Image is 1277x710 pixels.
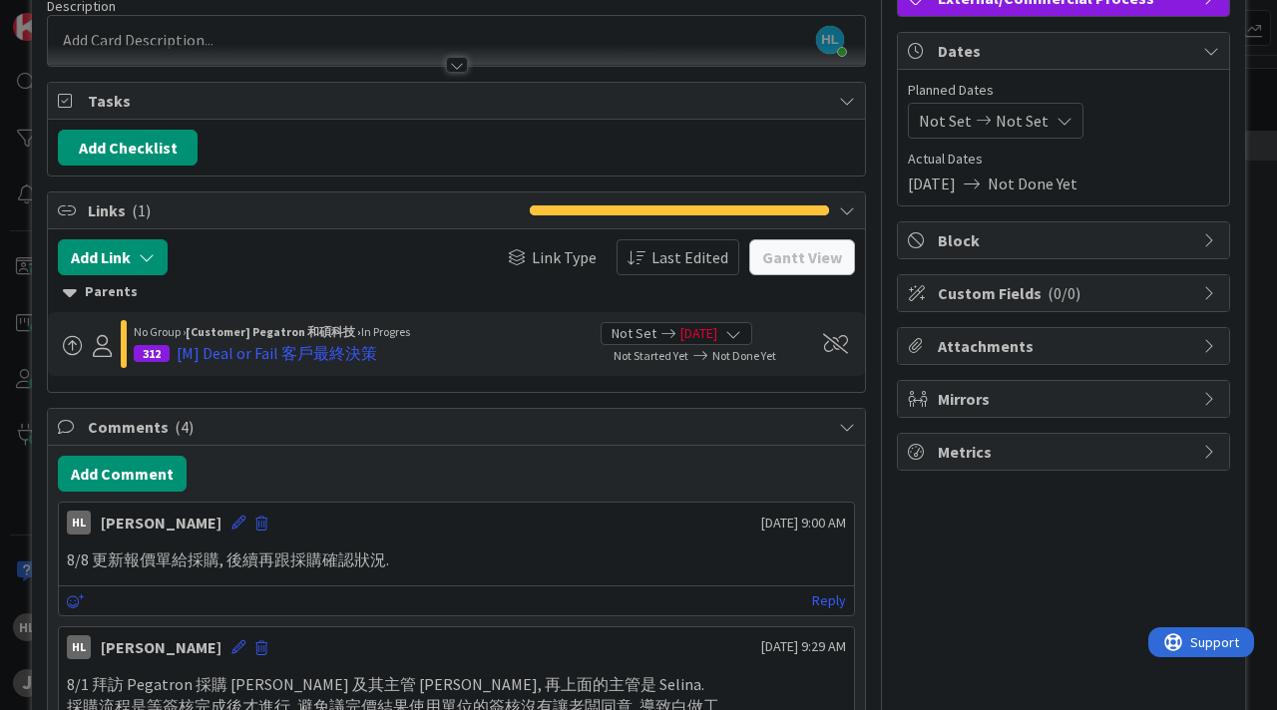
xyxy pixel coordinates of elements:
span: [DATE] 9:29 AM [761,636,846,657]
button: Add Link [58,239,168,275]
span: [DATE] [908,172,956,195]
span: ( 1 ) [132,200,151,220]
button: Add Comment [58,456,187,492]
span: Attachments [938,334,1193,358]
div: [PERSON_NAME] [101,635,221,659]
a: Reply [812,588,846,613]
span: Not Done Yet [712,348,776,363]
div: HL [67,635,91,659]
span: In Progres [361,324,410,339]
div: [M] Deal or Fail 客戶最終決策 [177,341,377,365]
span: ( 4 ) [175,417,194,437]
span: Dates [938,39,1193,63]
span: Actual Dates [908,149,1219,170]
span: Comments [88,415,829,439]
span: Not Done Yet [988,172,1077,195]
b: [Customer] Pegatron 和碩科技 › [186,324,361,339]
button: Gantt View [749,239,855,275]
span: ( 0/0 ) [1048,283,1080,303]
span: HL [816,26,844,54]
button: Add Checklist [58,130,198,166]
span: Links [88,198,520,222]
span: Metrics [938,440,1193,464]
span: Not Set [919,109,972,133]
button: Last Edited [617,239,739,275]
span: Not Set [996,109,1049,133]
span: Last Edited [651,245,728,269]
div: HL [67,511,91,534]
span: No Group › [134,324,186,339]
span: Support [42,3,91,27]
span: Custom Fields [938,281,1193,305]
span: Not Started Yet [614,348,688,363]
p: 8/8 更新報價單給採購, 後續再跟採購確認狀況. [67,548,846,571]
span: [DATE] [680,323,717,344]
span: Tasks [88,89,829,113]
span: Block [938,228,1193,252]
span: Planned Dates [908,80,1219,101]
span: Mirrors [938,387,1193,411]
span: [DATE] 9:00 AM [761,513,846,533]
span: Link Type [532,245,597,269]
span: Not Set [612,323,656,344]
p: 8/1 拜訪 Pegatron 採購 [PERSON_NAME] 及其主管 [PERSON_NAME], 再上面的主管是 Selina. [67,673,846,696]
div: [PERSON_NAME] [101,511,221,534]
div: 312 [134,345,170,362]
div: Parents [63,281,850,303]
